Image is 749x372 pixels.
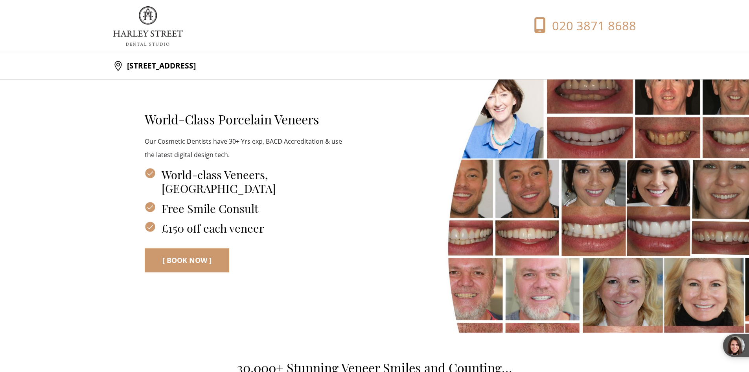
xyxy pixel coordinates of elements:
p: [STREET_ADDRESS] [123,58,196,74]
a: 020 3871 8688 [511,17,636,35]
h3: Free Smile Consult [145,202,343,215]
h3: £150 off each veneer [145,221,343,235]
img: logo.png [113,6,183,46]
p: Our Cosmetic Dentists have 30+ Yrs exp, BACD Accreditation & use the latest digital design tech. [145,135,343,161]
a: [ BOOK NOW ] [145,248,229,272]
h3: World-class Veneers, [GEOGRAPHIC_DATA] [145,168,343,195]
h2: World-Class Porcelain Veneers [145,112,343,127]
